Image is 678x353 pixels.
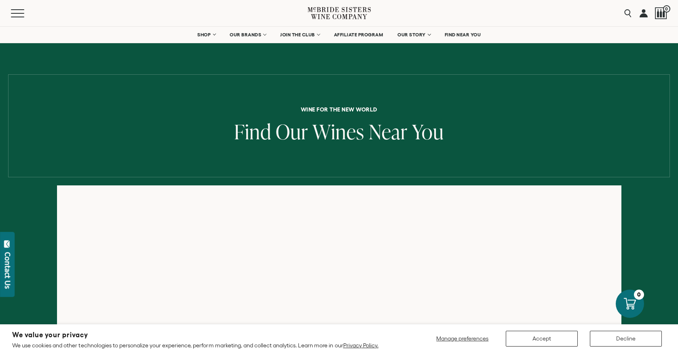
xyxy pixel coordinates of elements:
button: Accept [506,331,578,347]
a: SHOP [192,27,220,43]
a: Privacy Policy. [343,342,378,349]
a: FIND NEAR YOU [439,27,486,43]
p: We use cookies and other technologies to personalize your experience, perform marketing, and coll... [12,342,378,349]
span: Manage preferences [436,335,488,342]
a: OUR BRANDS [224,27,271,43]
button: Mobile Menu Trigger [11,9,40,17]
span: Our [276,118,308,145]
h2: We value your privacy [12,332,378,338]
button: Decline [590,331,662,347]
button: Manage preferences [431,331,494,347]
span: SHOP [197,32,211,38]
span: Near [369,118,408,145]
div: 0 [634,290,644,300]
span: JOIN THE CLUB [280,32,315,38]
span: You [412,118,444,145]
span: OUR STORY [397,32,426,38]
a: JOIN THE CLUB [275,27,325,43]
span: Wines [313,118,364,145]
a: OUR STORY [392,27,435,43]
span: OUR BRANDS [230,32,261,38]
span: FIND NEAR YOU [445,32,481,38]
div: Contact Us [4,252,12,289]
span: Find [234,118,271,145]
span: 0 [663,5,670,13]
a: AFFILIATE PROGRAM [329,27,389,43]
span: AFFILIATE PROGRAM [334,32,383,38]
